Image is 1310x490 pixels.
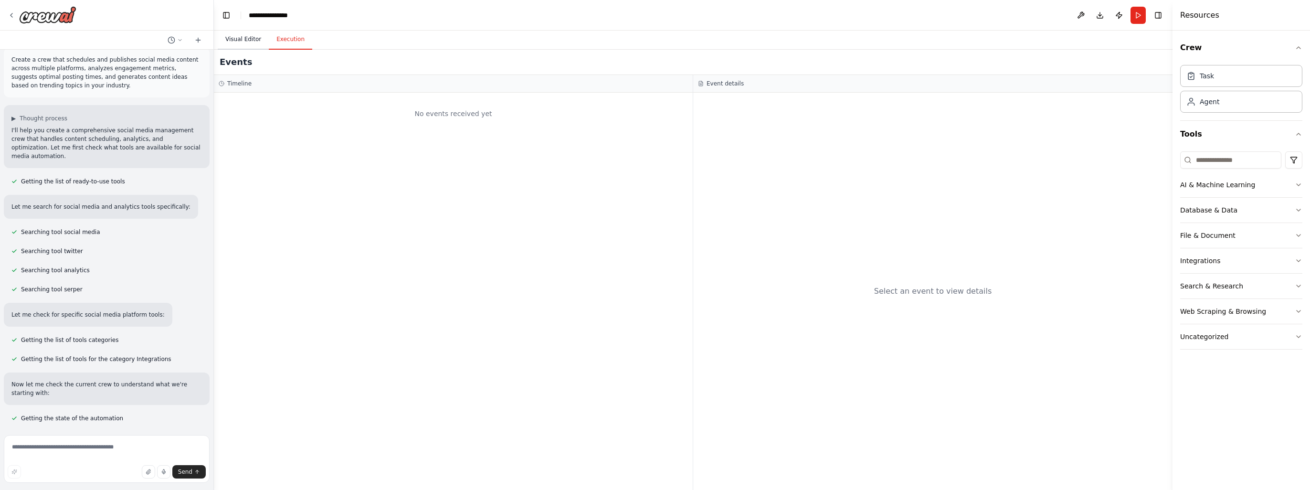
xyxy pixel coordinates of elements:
[1180,61,1302,120] div: Crew
[1180,299,1302,324] button: Web Scraping & Browsing
[11,126,202,160] p: I'll help you create a comprehensive social media management crew that handles content scheduling...
[21,355,171,363] span: Getting the list of tools for the category Integrations
[11,202,190,211] p: Let me search for social media and analytics tools specifically:
[20,115,67,122] span: Thought process
[1180,231,1236,240] div: File & Document
[21,228,100,236] span: Searching tool social media
[11,380,202,397] p: Now let me check the current crew to understand what we're starting with:
[1200,71,1214,81] div: Task
[220,55,252,69] h2: Events
[1180,198,1302,223] button: Database & Data
[1180,121,1302,148] button: Tools
[269,30,312,50] button: Execution
[1180,256,1220,266] div: Integrations
[11,115,16,122] span: ▶
[164,34,187,46] button: Switch to previous chat
[707,80,744,87] h3: Event details
[219,97,688,130] div: No events received yet
[11,310,165,319] p: Let me check for specific social media platform tools:
[172,465,206,479] button: Send
[8,465,21,479] button: Improve this prompt
[1152,9,1165,22] button: Hide right sidebar
[1180,307,1266,316] div: Web Scraping & Browsing
[1180,324,1302,349] button: Uncategorized
[11,55,202,90] p: Create a crew that schedules and publishes social media content across multiple platforms, analyz...
[1180,332,1228,341] div: Uncategorized
[21,336,118,344] span: Getting the list of tools categories
[157,465,170,479] button: Click to speak your automation idea
[19,6,76,23] img: Logo
[178,468,192,476] span: Send
[21,266,90,274] span: Searching tool analytics
[1180,205,1237,215] div: Database & Data
[21,415,123,422] span: Getting the state of the automation
[11,115,67,122] button: ▶Thought process
[142,465,155,479] button: Upload files
[874,286,992,297] div: Select an event to view details
[249,11,299,20] nav: breadcrumb
[1180,281,1243,291] div: Search & Research
[1180,180,1255,190] div: AI & Machine Learning
[190,34,206,46] button: Start a new chat
[21,247,83,255] span: Searching tool twitter
[227,80,252,87] h3: Timeline
[218,30,269,50] button: Visual Editor
[1180,274,1302,298] button: Search & Research
[1200,97,1219,107] div: Agent
[1180,148,1302,357] div: Tools
[21,286,83,293] span: Searching tool serper
[21,178,125,185] span: Getting the list of ready-to-use tools
[1180,248,1302,273] button: Integrations
[1180,34,1302,61] button: Crew
[1180,10,1219,21] h4: Resources
[220,9,233,22] button: Hide left sidebar
[1180,223,1302,248] button: File & Document
[1180,172,1302,197] button: AI & Machine Learning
